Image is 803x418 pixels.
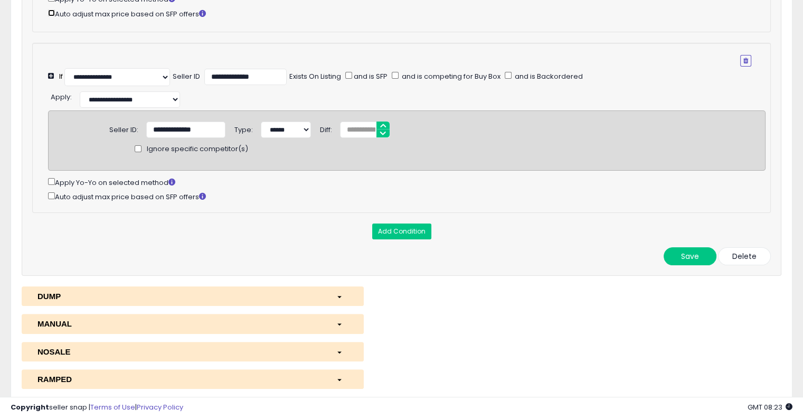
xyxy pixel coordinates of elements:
[743,58,748,64] i: Remove Condition
[289,72,341,82] div: Exists On Listing
[30,374,328,385] div: RAMPED
[718,247,771,265] button: Delete
[372,224,431,239] button: Add Condition
[22,314,364,333] button: MANUAL
[22,369,364,389] button: RAMPED
[11,403,183,413] div: seller snap | |
[90,402,135,412] a: Terms of Use
[513,71,583,81] span: and is Backordered
[137,402,183,412] a: Privacy Policy
[748,402,792,412] span: 2025-10-6 08:23 GMT
[51,92,70,102] span: Apply
[320,122,332,135] div: Diff:
[22,342,364,361] button: NOSALE
[22,286,364,306] button: DUMP
[30,318,328,329] div: MANUAL
[109,122,138,135] div: Seller ID:
[234,122,253,135] div: Type:
[51,89,72,103] div: :
[11,402,49,412] strong: Copyright
[30,291,328,302] div: DUMP
[48,190,766,202] div: Auto adjust max price based on SFP offers
[30,346,328,357] div: NOSALE
[173,72,200,82] div: Seller ID
[400,71,500,81] span: and is competing for Buy Box
[352,71,388,81] span: and is SFP
[147,144,248,154] span: Ignore specific competitor(s)
[48,176,766,188] div: Apply Yo-Yo on selected method
[664,247,716,265] button: Save
[48,7,751,20] div: Auto adjust max price based on SFP offers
